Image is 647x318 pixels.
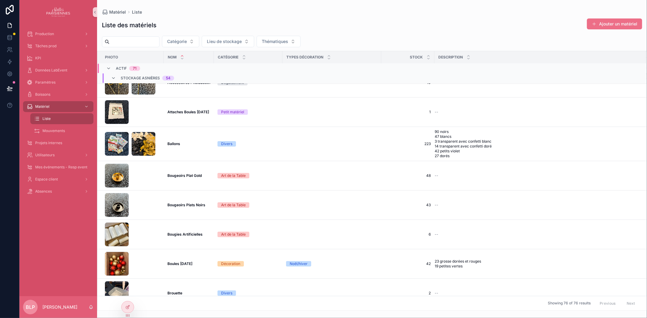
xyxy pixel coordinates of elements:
[26,303,35,311] span: BLP
[167,38,187,45] span: Catégorie
[167,261,192,266] strong: Boules [DATE]
[102,21,157,29] h1: Liste des matériels
[217,173,279,178] a: Art de la Table
[35,189,52,194] span: Absences
[435,259,510,269] span: 23 grosse dorées et rouges 19 petites vertes
[286,55,323,60] span: Types décoration
[385,110,431,114] span: 1
[109,9,126,15] span: Matériel
[30,113,93,124] a: Liste
[435,203,639,207] a: --
[167,173,210,178] a: Bougeoirs Plat Gold
[46,7,70,17] img: App logo
[435,129,624,158] span: 90 noirs 47 blancs 3 transparent avec confetti blanc 14 transparent avec confetti doré 42 petits ...
[23,137,93,148] a: Projets internes
[435,232,438,237] span: --
[257,36,301,47] button: Select Button
[35,44,56,48] span: Tâches prod
[221,232,246,237] div: Art de la Table
[217,232,279,237] a: Art de la Table
[221,261,240,267] div: Décoration
[221,173,246,178] div: Art de la Table
[23,150,93,161] a: Utilisateurs
[217,290,279,296] a: Divers
[435,110,438,114] span: --
[435,203,438,207] span: --
[23,77,93,88] a: Paramètres
[435,173,639,178] a: --
[23,41,93,51] a: Tâches prod
[435,173,438,178] span: --
[162,36,199,47] button: Select Button
[218,55,238,60] span: Catégorie
[217,261,279,267] a: Décoration
[262,38,288,45] span: Thématiques
[221,290,232,296] div: Divers
[167,232,210,237] a: Bougies Artificielles
[42,116,51,121] span: Liste
[217,202,279,208] a: Art de la Table
[385,173,431,178] a: 48
[221,141,232,147] div: Divers
[221,109,244,115] div: Petit matériel
[435,291,438,296] span: --
[42,128,65,133] span: Mouvements
[435,110,639,114] a: --
[167,141,180,146] strong: Ballons
[105,55,118,60] span: Photo
[167,110,209,114] strong: Attaches Boules [DATE]
[167,261,210,266] a: Boules [DATE]
[438,55,463,60] span: Description
[217,109,279,115] a: Petit matériel
[290,261,308,267] div: Noël/hiver
[385,141,431,146] span: 223
[167,141,210,146] a: Ballons
[30,125,93,136] a: Mouvements
[23,89,93,100] a: Boissons
[23,65,93,76] a: Données LabEvent
[167,110,210,114] a: Attaches Boules [DATE]
[410,55,423,60] span: Stock
[23,101,93,112] a: Matériel
[23,53,93,64] a: KPI
[132,9,142,15] span: Liste
[19,24,97,205] div: scrollable content
[385,232,431,237] a: 6
[385,203,431,207] a: 43
[35,141,62,145] span: Projets internes
[217,141,279,147] a: Divers
[385,291,431,296] a: 2
[23,28,93,39] a: Production
[435,291,639,296] a: --
[168,55,177,60] span: Nom
[167,203,210,207] a: Bougeoirs Plats Noirs
[35,68,67,73] span: Données LabEvent
[35,56,41,61] span: KPI
[207,38,242,45] span: Lieu de stockage
[102,9,126,15] a: Matériel
[167,173,202,178] strong: Bougeoirs Plat Gold
[121,76,160,81] span: Stockage Asnières
[133,66,136,71] div: 71
[35,31,54,36] span: Production
[202,36,254,47] button: Select Button
[116,66,127,71] span: Actif
[167,232,203,237] strong: Bougies Artificielles
[166,76,170,81] div: 54
[167,291,210,296] a: Brouette
[435,232,639,237] a: --
[35,153,55,157] span: Utilisateurs
[548,301,591,306] span: Showing 76 of 76 results
[587,18,642,29] button: Ajouter un matériel
[286,261,378,267] a: Noël/hiver
[385,261,431,266] a: 42
[42,304,77,310] p: [PERSON_NAME]
[23,186,93,197] a: Absences
[23,174,93,185] a: Espace client
[35,165,87,170] span: Mes événements - Resp event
